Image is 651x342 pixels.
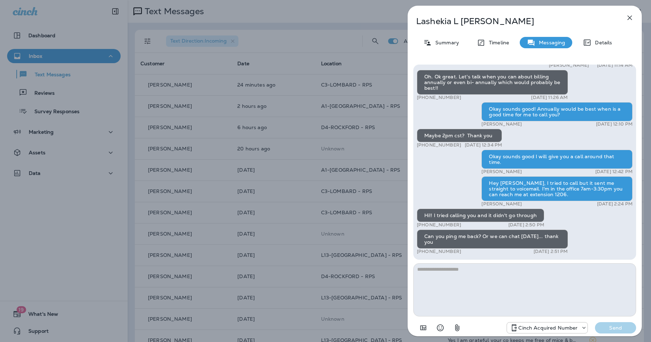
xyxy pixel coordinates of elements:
[597,201,633,207] p: [DATE] 2:24 PM
[591,40,612,45] p: Details
[481,169,522,175] p: [PERSON_NAME]
[417,70,568,95] div: Oh. Ok great. Let's talk when you can about billing annually or even bi- annually which would pro...
[417,222,461,228] p: [PHONE_NUMBER]
[481,150,633,169] div: Okay sounds good I will give you a call around that time.
[417,95,461,100] p: [PHONE_NUMBER]
[597,62,633,68] p: [DATE] 11:14 AM
[534,249,568,254] p: [DATE] 2:51 PM
[417,209,544,222] div: Hi!! I tried calling you and it didn't go through
[531,95,568,100] p: [DATE] 11:26 AM
[595,169,633,175] p: [DATE] 12:42 PM
[433,321,447,335] button: Select an emoji
[465,142,502,148] p: [DATE] 12:34 PM
[417,129,502,142] div: Maybe 2pm cst? Thank you
[481,176,633,201] div: Hey [PERSON_NAME], I tried to call but it sent me straight to voicemail. I'm in the office 7am-3:...
[507,324,587,332] div: +1 (224) 344-8646
[549,62,589,68] p: [PERSON_NAME]
[518,325,578,331] p: Cinch Acquired Number
[508,222,544,228] p: [DATE] 2:50 PM
[481,121,522,127] p: [PERSON_NAME]
[432,40,459,45] p: Summary
[417,249,461,254] p: [PHONE_NUMBER]
[485,40,509,45] p: Timeline
[416,16,610,26] p: Lashekia L [PERSON_NAME]
[416,321,430,335] button: Add in a premade template
[535,40,565,45] p: Messaging
[481,102,633,121] div: Okay sounds good! Annually would be best when is a good time for me to call you?
[596,121,633,127] p: [DATE] 12:10 PM
[417,142,461,148] p: [PHONE_NUMBER]
[481,201,522,207] p: [PERSON_NAME]
[417,230,568,249] div: Can you ping me back? Or we can chat [DATE]... thank you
